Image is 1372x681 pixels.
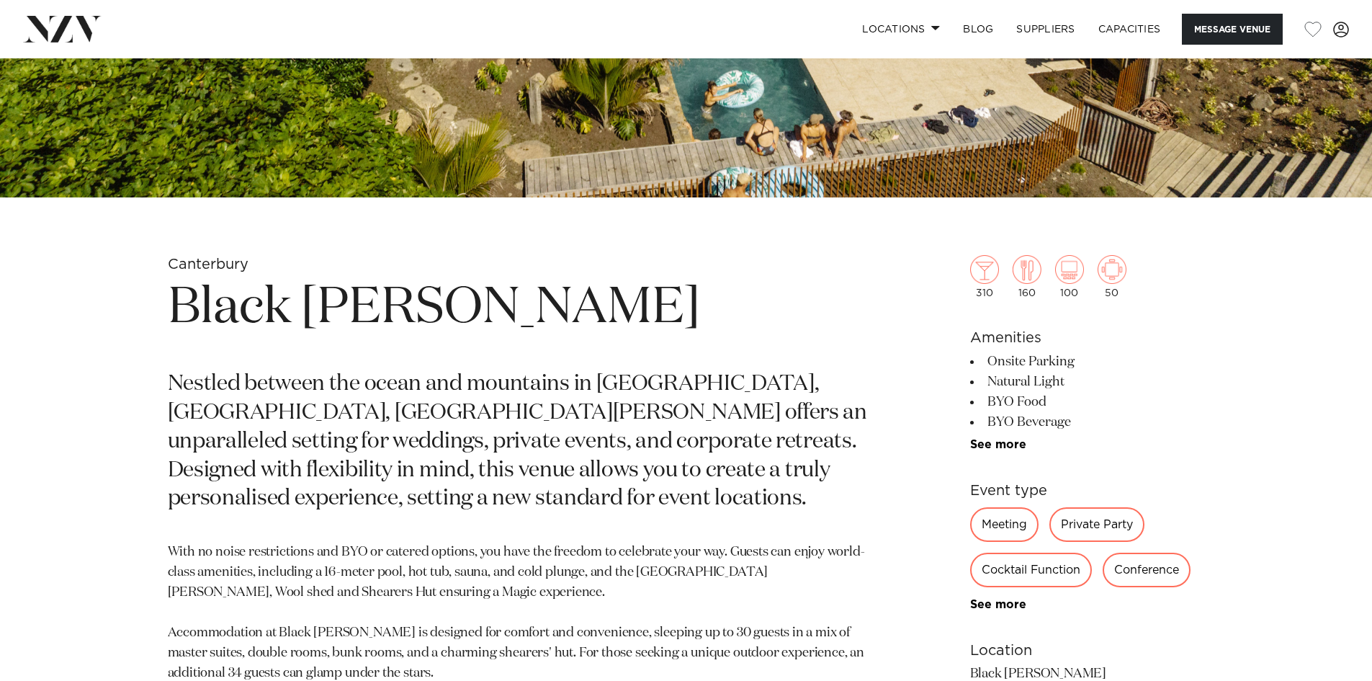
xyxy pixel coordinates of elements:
div: 100 [1055,255,1084,298]
h6: Amenities [970,327,1205,349]
a: BLOG [951,14,1005,45]
p: Nestled between the ocean and mountains in [GEOGRAPHIC_DATA], [GEOGRAPHIC_DATA], [GEOGRAPHIC_DATA... [168,370,868,514]
img: meeting.png [1098,255,1126,284]
h6: Location [970,640,1205,662]
img: dining.png [1013,255,1041,284]
div: 160 [1013,255,1041,298]
li: Natural Light [970,372,1205,392]
a: SUPPLIERS [1005,14,1086,45]
li: BYO Food [970,392,1205,412]
h6: Event type [970,480,1205,502]
a: Locations [851,14,951,45]
div: Meeting [970,507,1039,542]
div: Private Party [1049,507,1144,542]
button: Message Venue [1182,14,1283,45]
div: 310 [970,255,999,298]
img: theatre.png [1055,255,1084,284]
div: Cocktail Function [970,553,1092,587]
small: Canterbury [168,257,248,272]
h1: Black [PERSON_NAME] [168,275,868,342]
img: cocktail.png [970,255,999,284]
li: BYO Beverage [970,412,1205,432]
a: Capacities [1087,14,1173,45]
div: Conference [1103,553,1191,587]
li: Onsite Parking [970,352,1205,372]
img: nzv-logo.png [23,16,102,42]
div: 50 [1098,255,1126,298]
